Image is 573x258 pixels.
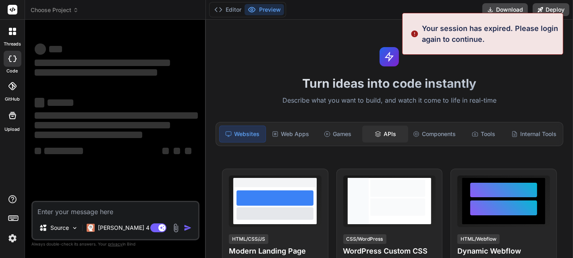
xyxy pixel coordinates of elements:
p: Source [50,224,69,232]
h4: WordPress Custom CSS [343,246,436,257]
label: Upload [5,126,20,133]
span: ‌ [35,132,142,138]
img: icon [184,224,192,232]
span: ‌ [35,148,41,154]
span: ‌ [48,99,73,106]
h1: Turn ideas into code instantly [211,76,568,91]
img: settings [6,231,19,245]
label: threads [4,41,21,47]
button: Editor [211,4,245,15]
p: Your session has expired. Please login again to continue. [422,23,558,45]
span: ‌ [185,148,191,154]
div: CSS/WordPress [343,234,386,244]
span: ‌ [35,98,44,107]
span: ‌ [35,122,170,128]
span: ‌ [174,148,180,154]
span: privacy [108,241,122,246]
p: [PERSON_NAME] 4 S.. [98,224,158,232]
div: Tools [461,126,507,142]
p: Describe what you want to build, and watch it come to life in real-time [211,95,568,106]
div: HTML/CSS/JS [229,234,268,244]
button: Preview [245,4,284,15]
button: Download [482,3,528,16]
span: ‌ [35,69,157,76]
button: Deploy [533,3,569,16]
span: ‌ [44,148,83,154]
span: ‌ [35,112,198,119]
img: Claude 4 Sonnet [87,224,95,232]
div: Games [315,126,361,142]
div: Web Apps [268,126,313,142]
p: Always double-check its answers. Your in Bind [31,240,199,248]
span: ‌ [162,148,169,154]
h4: Modern Landing Page [229,246,322,257]
span: ‌ [35,43,46,55]
img: alert [411,23,419,45]
span: ‌ [49,46,62,52]
label: GitHub [5,96,20,103]
img: Pick Models [71,225,78,231]
div: Internal Tools [508,126,560,142]
div: APIs [362,126,408,142]
div: Components [410,126,459,142]
label: code [7,68,18,74]
span: Choose Project [31,6,79,14]
div: Websites [219,126,266,142]
img: attachment [171,223,181,233]
span: ‌ [35,60,170,66]
div: HTML/Webflow [457,234,500,244]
